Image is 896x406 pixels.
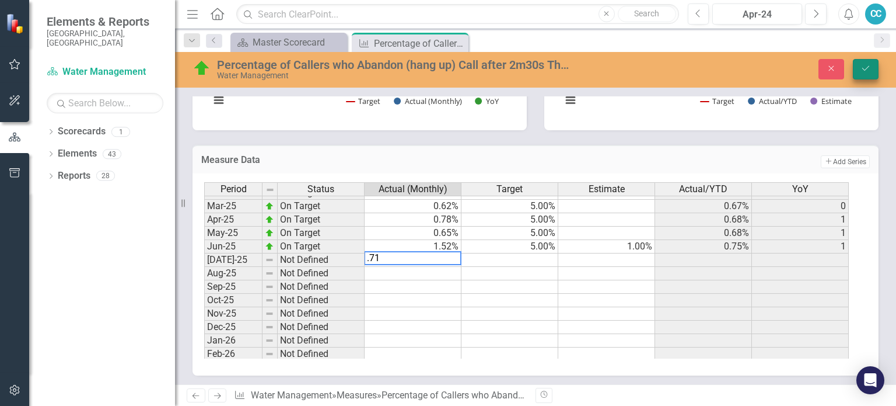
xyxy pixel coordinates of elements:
[634,9,659,18] span: Search
[278,240,365,254] td: On Target
[204,213,262,227] td: Apr-25
[461,240,558,254] td: 5.00%
[752,213,849,227] td: 1
[265,255,274,265] img: 8DAGhfEEPCf229AAAAAElFTkSuQmCC
[278,321,365,334] td: Not Defined
[748,96,797,106] button: Show Actual/YTD
[47,93,163,113] input: Search Below...
[253,35,344,50] div: Master Scorecard
[58,169,90,183] a: Reports
[461,213,558,227] td: 5.00%
[58,125,106,138] a: Scorecards
[204,227,262,240] td: May-25
[265,228,274,238] img: zOikAAAAAElFTkSuQmCC
[234,389,527,402] div: » »
[58,147,97,161] a: Elements
[346,96,380,106] button: Show Target
[589,184,625,195] span: Estimate
[265,349,274,359] img: 8DAGhfEEPCf229AAAAAElFTkSuQmCC
[103,149,121,159] div: 43
[204,280,262,294] td: Sep-25
[204,334,262,348] td: Jan-26
[365,213,461,227] td: 0.78%
[856,366,884,394] div: Open Intercom Messenger
[265,269,274,278] img: 8DAGhfEEPCf229AAAAAElFTkSuQmCC
[655,240,752,254] td: 0.75%
[236,4,678,25] input: Search ClearPoint...
[265,215,274,224] img: zOikAAAAAElFTkSuQmCC
[265,185,275,195] img: 8DAGhfEEPCf229AAAAAElFTkSuQmCC
[6,13,26,34] img: ClearPoint Strategy
[217,58,572,71] div: Percentage of Callers who Abandon (hang up) Call after 2m30s Threshold
[712,4,802,25] button: Apr-24
[278,254,365,267] td: Not Defined
[562,92,579,109] button: View chart menu, Chart
[233,35,344,50] a: Master Scorecard
[821,96,852,106] text: Estimate
[381,390,685,401] div: Percentage of Callers who Abandon (hang up) Call after 2m30s Threshold
[217,71,572,80] div: Water Management
[379,184,447,195] span: Actual (Monthly)
[558,240,655,254] td: 1.00%
[278,227,365,240] td: On Target
[679,184,727,195] span: Actual/YTD
[865,4,886,25] button: CC
[405,96,462,106] text: Actual (Monthly)
[47,29,163,48] small: [GEOGRAPHIC_DATA], [GEOGRAPHIC_DATA]
[278,213,365,227] td: On Target
[204,321,262,334] td: Dec-25
[337,390,377,401] a: Measures
[265,296,274,305] img: 8DAGhfEEPCf229AAAAAElFTkSuQmCC
[201,155,565,165] h3: Measure Data
[461,227,558,240] td: 5.00%
[204,254,262,267] td: [DATE]-25
[278,200,365,213] td: On Target
[752,240,849,254] td: 1
[655,200,752,213] td: 0.67%
[475,96,499,106] button: Show YoY
[701,96,734,106] button: Show Target
[204,200,262,213] td: Mar-25
[111,127,130,137] div: 1
[220,184,247,195] span: Period
[365,200,461,213] td: 0.62%
[211,92,227,109] button: View chart menu, Chart
[655,213,752,227] td: 0.68%
[192,59,211,78] img: On Target
[278,334,365,348] td: Not Defined
[96,171,115,181] div: 28
[496,184,523,195] span: Target
[265,282,274,292] img: 8DAGhfEEPCf229AAAAAElFTkSuQmCC
[278,280,365,294] td: Not Defined
[278,307,365,321] td: Not Defined
[307,184,334,195] span: Status
[204,294,262,307] td: Oct-25
[265,202,274,211] img: zOikAAAAAElFTkSuQmCC
[821,155,870,168] button: Add Series
[461,200,558,213] td: 5.00%
[752,200,849,213] td: 0
[204,348,262,361] td: Feb-26
[752,227,849,240] td: 1
[374,36,466,51] div: Percentage of Callers who Abandon (hang up) Call after 2m30s Threshold
[265,336,274,345] img: 8DAGhfEEPCf229AAAAAElFTkSuQmCC
[204,267,262,280] td: Aug-25
[365,227,461,240] td: 0.65%
[265,322,274,332] img: 8DAGhfEEPCf229AAAAAElFTkSuQmCC
[278,267,365,280] td: Not Defined
[47,15,163,29] span: Elements & Reports
[47,65,163,79] a: Water Management
[655,227,752,240] td: 0.68%
[251,390,332,401] a: Water Management
[810,96,852,106] button: Show Estimate
[278,294,365,307] td: Not Defined
[394,96,461,106] button: Show Actual (Monthly)
[365,240,461,254] td: 1.52%
[204,307,262,321] td: Nov-25
[265,242,274,251] img: zOikAAAAAElFTkSuQmCC
[716,8,798,22] div: Apr-24
[792,184,808,195] span: YoY
[278,348,365,361] td: Not Defined
[204,240,262,254] td: Jun-25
